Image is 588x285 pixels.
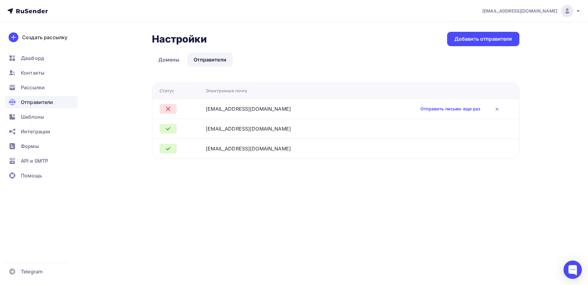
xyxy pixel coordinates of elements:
span: [EMAIL_ADDRESS][DOMAIN_NAME] [482,8,557,14]
span: Рассылки [21,84,45,91]
div: Создать рассылку [22,34,67,41]
h2: Настройки [152,33,207,45]
span: Помощь [21,172,42,179]
a: Шаблоны [5,111,78,123]
a: Рассылки [5,81,78,94]
div: [EMAIL_ADDRESS][DOMAIN_NAME] [206,105,291,113]
a: Отправить письмо еще раз [420,106,480,112]
a: Домены [152,53,186,67]
a: Дашборд [5,52,78,64]
div: Электронная почта [206,88,247,94]
a: [EMAIL_ADDRESS][DOMAIN_NAME] [482,5,581,17]
a: Отправители [5,96,78,108]
a: Контакты [5,67,78,79]
div: Добавить отправителя [454,35,512,43]
a: Формы [5,140,78,152]
span: API и SMTP [21,157,48,165]
span: Формы [21,142,39,150]
div: Статус [160,88,175,94]
a: Отправители [187,53,233,67]
span: Интеграции [21,128,50,135]
span: Дашборд [21,54,44,62]
span: Шаблоны [21,113,44,120]
span: Контакты [21,69,44,76]
span: Отправители [21,98,53,106]
div: [EMAIL_ADDRESS][DOMAIN_NAME] [206,125,291,132]
div: [EMAIL_ADDRESS][DOMAIN_NAME] [206,145,291,152]
span: Telegram [21,268,43,275]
